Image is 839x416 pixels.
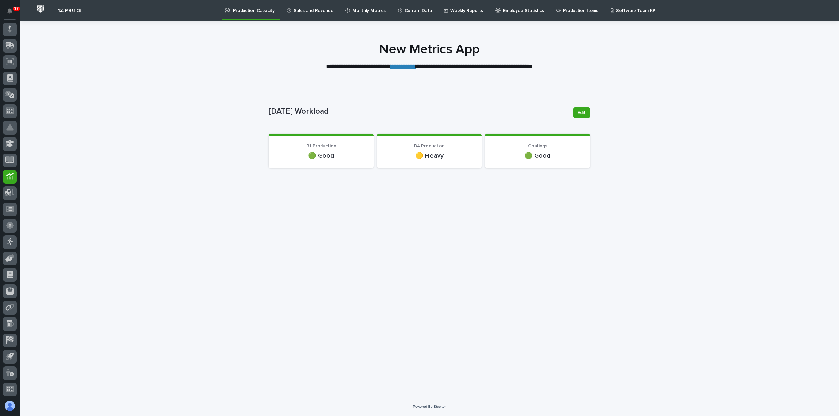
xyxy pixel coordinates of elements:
p: 🟢 Good [493,152,582,160]
img: Workspace Logo [34,3,47,15]
button: users-avatar [3,399,17,413]
button: Notifications [3,4,17,18]
p: 🟡 Heavy [385,152,474,160]
div: Notifications37 [8,8,17,18]
span: Coatings [528,144,547,148]
p: 🟢 Good [277,152,366,160]
span: B1 Production [306,144,336,148]
h1: New Metrics App [269,42,590,57]
span: Edit [577,109,586,116]
p: [DATE] Workload [269,107,568,116]
h2: 12. Metrics [58,8,81,13]
a: Powered By Stacker [413,405,446,408]
span: B4 Production [414,144,445,148]
p: 37 [14,6,19,11]
button: Edit [573,107,590,118]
